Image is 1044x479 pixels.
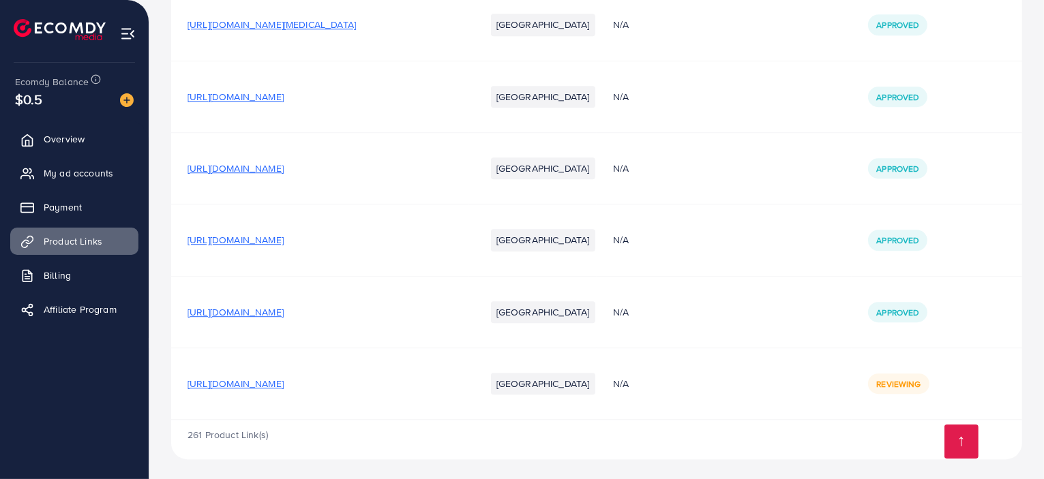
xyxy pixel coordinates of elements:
span: N/A [613,161,629,175]
img: image [120,93,134,107]
span: My ad accounts [44,166,113,180]
li: [GEOGRAPHIC_DATA] [491,86,595,108]
span: N/A [613,90,629,104]
img: menu [120,26,136,42]
a: Overview [10,125,138,153]
span: N/A [613,18,629,31]
li: [GEOGRAPHIC_DATA] [491,229,595,251]
span: Reviewing [876,378,921,390]
span: N/A [613,305,629,319]
span: [URL][DOMAIN_NAME] [188,305,284,319]
span: Ecomdy Balance [15,75,89,89]
span: Overview [44,132,85,146]
span: [URL][DOMAIN_NAME] [188,161,284,175]
span: Approved [876,19,919,31]
img: logo [14,19,106,40]
a: Payment [10,194,138,221]
a: Affiliate Program [10,296,138,323]
span: N/A [613,233,629,247]
span: Approved [876,91,919,103]
li: [GEOGRAPHIC_DATA] [491,14,595,35]
iframe: Chat [986,418,1034,469]
a: My ad accounts [10,159,138,187]
span: Product Links [44,234,102,248]
span: $0.5 [15,89,43,109]
span: Approved [876,163,919,174]
a: Billing [10,262,138,289]
span: 261 Product Link(s) [188,428,268,442]
li: [GEOGRAPHIC_DATA] [491,301,595,323]
span: [URL][DOMAIN_NAME] [188,90,284,104]
li: [GEOGRAPHIC_DATA] [491,373,595,395]
a: Product Links [10,228,138,255]
span: Approved [876,307,919,318]
span: Affiliate Program [44,303,117,316]
span: [URL][DOMAIN_NAME] [188,377,284,390]
span: Billing [44,268,71,282]
span: Payment [44,200,82,214]
li: [GEOGRAPHIC_DATA] [491,157,595,179]
span: [URL][DOMAIN_NAME][MEDICAL_DATA] [188,18,356,31]
span: [URL][DOMAIN_NAME] [188,233,284,247]
span: Approved [876,234,919,246]
span: N/A [613,377,629,390]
